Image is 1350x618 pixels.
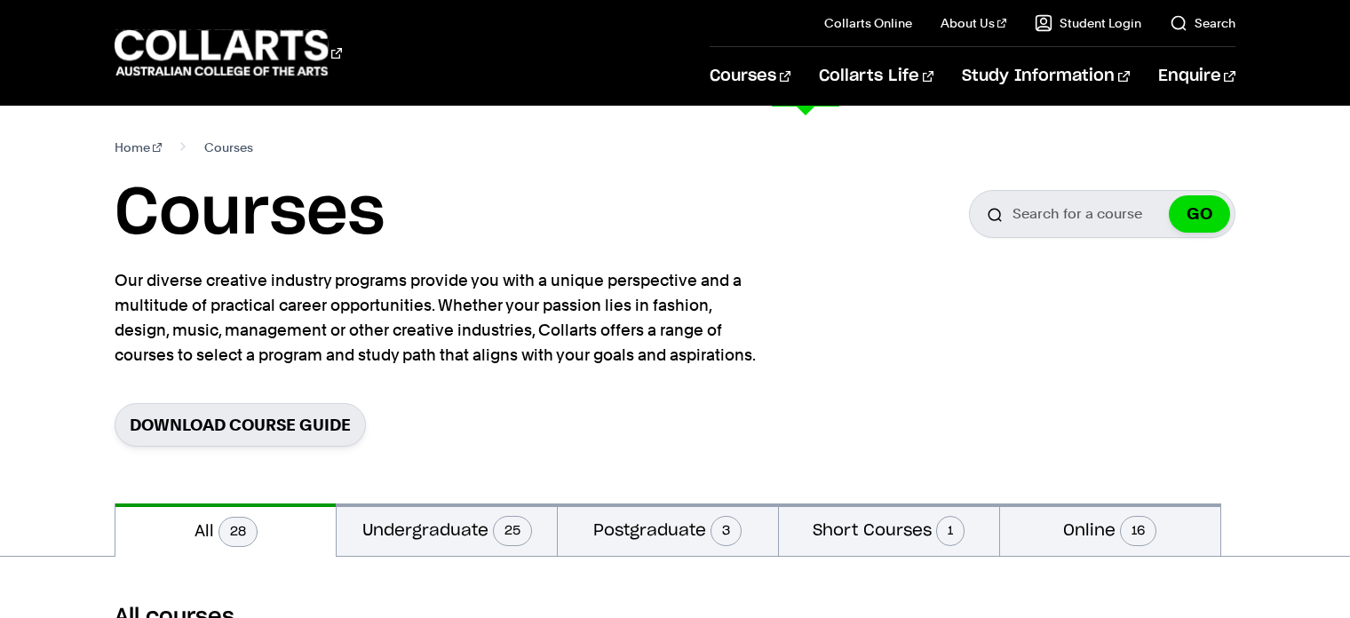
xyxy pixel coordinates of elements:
a: Search [1170,14,1235,32]
div: Go to homepage [115,28,342,78]
button: Online16 [1000,503,1220,556]
a: Student Login [1035,14,1141,32]
span: 16 [1120,516,1156,546]
a: Download Course Guide [115,403,366,447]
span: 28 [218,517,258,547]
span: 25 [493,516,532,546]
a: Collarts Life [819,47,933,106]
input: Search for a course [969,190,1235,238]
a: Courses [710,47,790,106]
button: Short Courses1 [779,503,999,556]
p: Our diverse creative industry programs provide you with a unique perspective and a multitude of p... [115,268,763,368]
a: About Us [941,14,1006,32]
button: Postgraduate3 [558,503,778,556]
span: Courses [204,135,253,160]
span: 1 [936,516,965,546]
h1: Courses [115,174,385,254]
span: 3 [711,516,742,546]
a: Study Information [962,47,1129,106]
button: All28 [115,503,336,557]
a: Collarts Online [824,14,912,32]
button: GO [1169,195,1230,233]
button: Undergraduate25 [337,503,557,556]
a: Home [115,135,162,160]
a: Enquire [1158,47,1235,106]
